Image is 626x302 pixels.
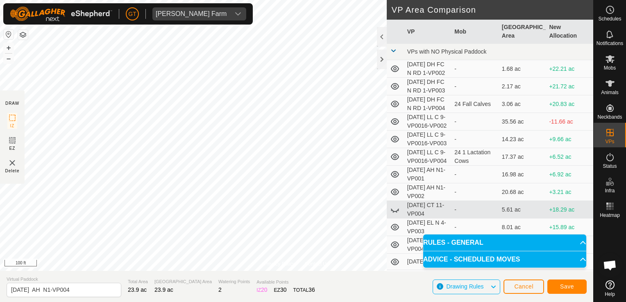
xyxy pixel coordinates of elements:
div: - [454,117,495,126]
div: - [454,223,495,232]
td: [DATE] GT SC1-VP002 [404,270,451,288]
div: - [454,65,495,73]
span: Delete [5,168,20,174]
span: Save [560,283,574,290]
button: Map Layers [18,30,28,40]
span: VPs [605,139,614,144]
button: Reset Map [4,29,14,39]
span: Watering Points [218,278,250,285]
div: Open chat [598,253,622,277]
span: GT [128,10,136,18]
img: Gallagher Logo [10,7,112,21]
td: +21.2 ac [546,270,593,288]
td: 8.01 ac [499,219,546,236]
span: IZ [10,123,15,129]
td: [DATE] DH FC N RD 1-VP003 [404,78,451,95]
div: - [454,135,495,144]
a: Help [594,277,626,300]
td: [DATE] EL N 4-VP003 [404,219,451,236]
th: Mob [451,20,499,44]
span: 23.9 ac [154,286,173,293]
span: Schedules [598,16,621,21]
span: [GEOGRAPHIC_DATA] Area [154,278,212,285]
div: 24 Fall Calves [454,100,495,108]
button: + [4,43,14,53]
button: Save [547,279,587,294]
th: New Allocation [546,20,593,44]
th: [GEOGRAPHIC_DATA] Area [499,20,546,44]
span: Status [603,164,617,169]
td: +20.83 ac [546,95,593,113]
span: Total Area [128,278,148,285]
td: +15.89 ac [546,219,593,236]
td: [DATE] DH FC N RD 1-VP004 [404,95,451,113]
td: [DATE] AH N1-VP002 [404,183,451,201]
span: Mobs [604,65,616,70]
td: [DATE] LL C 9-VP0016-VP003 [404,131,451,148]
td: [DATE] DH FC N RD 1-VP002 [404,60,451,78]
div: - [454,188,495,196]
td: +9.66 ac [546,131,593,148]
td: 2.69 ac [499,270,546,288]
h2: VP Area Comparison [392,5,593,15]
span: 2 [218,286,222,293]
a: Contact Us [305,260,329,268]
td: -11.66 ac [546,113,593,131]
span: 36 [308,286,315,293]
td: 3.06 ac [499,95,546,113]
div: EZ [274,286,287,294]
p-accordion-header: ADVICE - SCHEDULED MOVES [423,251,586,268]
td: 17.37 ac [499,148,546,166]
div: DRAW [5,100,19,106]
button: Cancel [504,279,544,294]
span: Cancel [514,283,533,290]
div: IZ [256,286,267,294]
td: [DATE] GT SC1 [404,254,451,270]
td: [DATE] EL N 4-VP004 [404,236,451,254]
div: - [454,205,495,214]
img: VP [7,158,17,168]
td: [DATE] LL C 9-VP0016-VP004 [404,148,451,166]
div: 24 1 Lactation Cows [454,148,495,165]
div: - [454,82,495,91]
span: Neckbands [597,115,622,119]
td: [DATE] LL C 9-VP0016-VP002 [404,113,451,131]
span: 20 [261,286,268,293]
a: Privacy Policy [264,260,295,268]
p-accordion-header: RULES - GENERAL [423,234,586,251]
span: Notifications [597,41,623,46]
td: +21.72 ac [546,78,593,95]
td: +3.21 ac [546,183,593,201]
span: 30 [280,286,287,293]
td: +6.52 ac [546,148,593,166]
td: 5.61 ac [499,201,546,219]
th: VP [404,20,451,44]
div: dropdown trigger [230,7,246,20]
div: [PERSON_NAME] Farm [156,11,227,17]
span: ADVICE - SCHEDULED MOVES [423,256,520,263]
span: RULES - GENERAL [423,239,483,246]
td: 16.98 ac [499,166,546,183]
td: 2.17 ac [499,78,546,95]
td: +6.92 ac [546,166,593,183]
td: [DATE] AH N1-VP001 [404,166,451,183]
span: Animals [601,90,619,95]
span: 23.9 ac [128,286,147,293]
td: +18.29 ac [546,201,593,219]
span: EZ [9,145,16,151]
button: – [4,54,14,63]
td: 20.68 ac [499,183,546,201]
span: Drawing Rules [446,283,483,290]
span: VPs with NO Physical Paddock [407,48,487,55]
td: 14.23 ac [499,131,546,148]
span: Help [605,292,615,297]
span: Virtual Paddock [7,276,121,283]
span: Available Points [256,279,315,286]
div: TOTAL [293,286,315,294]
span: Heatmap [600,213,620,218]
span: Thoren Farm [152,7,230,20]
span: Infra [605,188,615,193]
td: 35.56 ac [499,113,546,131]
td: +22.21 ac [546,60,593,78]
td: [DATE] CT 11-VP004 [404,201,451,219]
